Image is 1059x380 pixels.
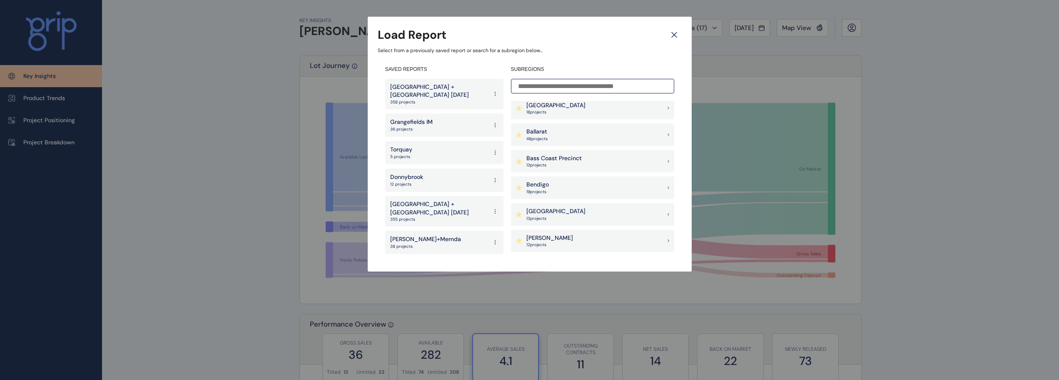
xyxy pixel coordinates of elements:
p: 358 projects [390,99,488,105]
p: Bass Coast Precinct [526,154,582,163]
p: 13 project s [526,162,582,168]
p: 5 projects [390,154,412,160]
p: Select from a previously saved report or search for a subregion below... [378,47,682,54]
p: Bendigo [526,181,549,189]
p: Donnybrook [390,173,423,181]
p: Torquay [390,146,412,154]
h4: SUBREGIONS [511,66,674,73]
p: 48 project s [526,136,548,142]
p: Ballarat [526,128,548,136]
p: [PERSON_NAME] [526,234,573,242]
p: 36 projects [390,126,433,132]
p: [PERSON_NAME]+Mernda [390,235,461,244]
p: 18 project s [526,109,586,115]
p: [GEOGRAPHIC_DATA] + [GEOGRAPHIC_DATA] [DATE] [390,200,488,216]
p: [GEOGRAPHIC_DATA] [526,101,586,110]
p: Grangefields IM [390,118,433,126]
p: 38 projects [390,244,461,249]
h3: Load Report [378,27,446,43]
p: [GEOGRAPHIC_DATA] + [GEOGRAPHIC_DATA] [DATE] [390,83,488,99]
p: 12 project s [526,242,573,248]
p: 12 projects [390,181,423,187]
p: 13 project s [526,216,586,221]
p: [GEOGRAPHIC_DATA] [526,207,586,216]
p: 355 projects [390,216,488,222]
p: 19 project s [526,189,549,195]
h4: SAVED REPORTS [385,66,503,73]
